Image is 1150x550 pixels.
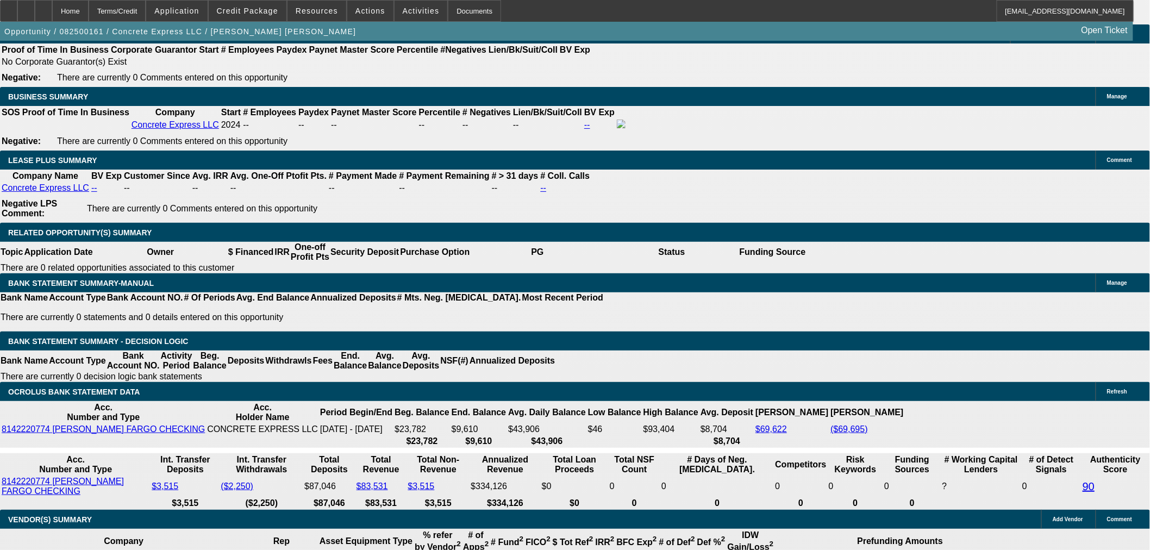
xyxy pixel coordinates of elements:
div: -- [462,120,511,130]
th: Risk Keywords [828,454,883,475]
th: SOS [1,107,21,118]
b: # Coll. Calls [541,171,590,180]
b: #Negatives [441,45,487,54]
span: Comment [1107,516,1132,522]
b: Company [104,536,143,546]
th: Withdrawls [265,351,312,371]
b: Prefunding Amounts [858,536,943,546]
p: There are currently 0 statements and 0 details entered on this opportunity [1,312,603,322]
th: $8,704 [700,436,754,447]
td: 0 [775,476,827,497]
th: Proof of Time In Business [1,45,109,55]
th: Low Balance [587,402,642,423]
th: # Working Capital Lenders [942,454,1021,475]
b: Lien/Bk/Suit/Coll [513,108,582,117]
th: Avg. Daily Balance [508,402,586,423]
th: # Mts. Neg. [MEDICAL_DATA]. [397,292,522,303]
a: $69,622 [755,424,787,434]
span: Activities [403,7,440,15]
span: Refresh [1107,389,1127,395]
th: Competitors [775,454,827,475]
a: -- [584,120,590,129]
button: Application [146,1,207,21]
th: Account Type [48,351,107,371]
b: Paydex [277,45,307,54]
td: $0 [541,476,608,497]
b: Percentile [397,45,438,54]
span: Credit Package [217,7,278,15]
th: Acc. Number and Type [1,454,150,475]
th: Total Deposits [304,454,355,475]
th: Owner [93,242,228,262]
span: Bank Statement Summary - Decision Logic [8,337,189,346]
td: -- [512,119,583,131]
sup: 2 [485,540,489,548]
button: Credit Package [209,1,286,21]
b: BV Exp [560,45,590,54]
th: [PERSON_NAME] [755,402,829,423]
span: Opportunity / 082500161 / Concrete Express LLC / [PERSON_NAME] [PERSON_NAME] [4,27,356,36]
th: Avg. Balance [367,351,402,371]
sup: 2 [653,535,657,543]
span: -- [243,120,249,129]
th: One-off Profit Pts [290,242,330,262]
b: Company Name [12,171,78,180]
b: # > 31 days [492,171,539,180]
th: Annualized Deposits [469,351,555,371]
a: 8142220774 [PERSON_NAME] FARGO CHECKING [2,424,205,434]
sup: 2 [691,535,695,543]
sup: 2 [610,535,614,543]
td: 0 [1022,476,1081,497]
td: $93,404 [643,424,699,435]
span: Application [154,7,199,15]
span: LEASE PLUS SUMMARY [8,156,97,165]
th: Total Revenue [356,454,407,475]
button: Activities [395,1,448,21]
b: BV Exp [91,171,122,180]
b: $ Tot Ref [553,537,593,547]
th: Authenticity Score [1082,454,1149,475]
td: $46 [587,424,642,435]
th: $3,515 [151,498,219,509]
th: $334,126 [470,498,540,509]
td: $9,610 [451,424,507,435]
b: # Employees [243,108,296,117]
th: # of Detect Signals [1022,454,1081,475]
th: # Days of Neg. [MEDICAL_DATA]. [661,454,773,475]
span: BUSINESS SUMMARY [8,92,88,101]
td: CONCRETE EXPRESS LLC [207,424,318,435]
a: $83,531 [357,482,388,491]
b: Company [155,108,195,117]
b: # Employees [221,45,274,54]
span: Resources [296,7,338,15]
b: BFC Exp [617,537,657,547]
th: Deposits [227,351,265,371]
td: No Corporate Guarantor(s) Exist [1,57,595,67]
td: 0 [609,476,660,497]
b: Start [199,45,218,54]
th: $43,906 [508,436,586,447]
span: Refresh to pull Number of Working Capital Lenders [942,482,947,491]
div: -- [331,120,416,130]
a: Open Ticket [1077,21,1132,40]
b: # Fund [491,537,523,547]
b: Negative: [2,73,41,82]
b: FICO [526,537,551,547]
img: facebook-icon.png [617,120,626,128]
b: BV Exp [584,108,615,117]
th: Application Date [23,242,93,262]
a: 8142220774 [PERSON_NAME] FARGO CHECKING [2,477,124,496]
span: There are currently 0 Comments entered on this opportunity [87,204,317,213]
sup: 2 [520,535,523,543]
span: Comment [1107,157,1132,163]
b: IRR [596,537,615,547]
span: BANK STATEMENT SUMMARY-MANUAL [8,279,154,287]
th: ($2,250) [220,498,303,509]
span: RELATED OPPORTUNITY(S) SUMMARY [8,228,152,237]
th: NSF(#) [440,351,469,371]
sup: 2 [457,540,461,548]
b: Rep [273,536,290,546]
th: Period Begin/End [320,402,393,423]
button: Resources [287,1,346,21]
div: $334,126 [471,482,540,491]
